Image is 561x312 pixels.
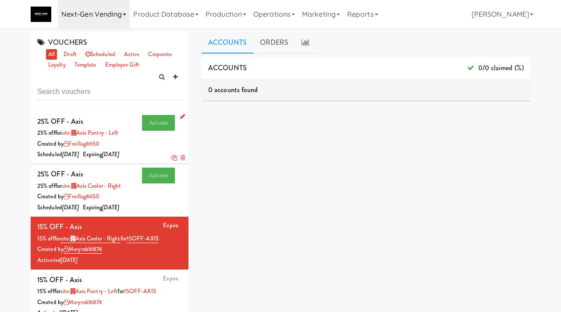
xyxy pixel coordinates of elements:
[122,49,142,60] a: active
[121,234,159,243] span: for
[37,140,99,148] span: Created by
[62,203,79,212] i: [DATE]
[31,7,51,22] img: Micromart
[31,111,188,164] li: Activate25% OFF - Axis25% offforsite:Axis Pantry - LeftCreated byfreillag8650Scheduled[DATE]Expir...
[127,234,159,243] a: 15OFF-AXIS
[60,287,117,295] a: site:Axis Pantry - Left
[61,49,79,60] a: draft
[37,168,83,181] div: 25% OFF - Axis
[102,203,119,212] i: [DATE]
[163,221,178,230] a: Expire
[37,37,87,47] span: VOUCHERS
[61,129,118,137] a: site:Axis Pantry - Left
[117,287,156,295] span: for
[37,128,182,139] div: 25% off
[46,60,68,71] a: loyalty
[37,115,83,128] div: 25% OFF - Axis
[72,60,99,71] a: template
[64,192,99,201] a: freillag8650
[55,129,119,137] span: for
[64,298,102,306] a: maryrobl6874
[37,203,79,212] span: Scheduled
[37,150,79,158] span: Scheduled
[61,182,121,190] a: site:Axis Cooler - Right
[83,49,117,60] a: scheduled
[124,287,156,295] a: 15OFF-AXIS
[37,192,99,201] span: Created by
[37,84,182,100] input: Search vouchers
[37,298,102,306] span: Created by
[202,79,530,101] div: 0 accounts found
[467,61,524,75] span: 0/0 claimed (%)
[64,245,102,254] a: maryrobl6874
[61,256,78,264] i: [DATE]
[83,203,119,212] span: Expiring
[37,220,82,233] div: 15% OFF - Axis
[37,181,182,192] div: 25% off
[103,60,142,71] a: employee gift
[37,233,182,244] div: 15% off
[46,49,57,60] a: all
[55,182,121,190] span: for
[54,234,121,243] span: for
[253,32,295,54] a: ORDERS
[37,256,78,264] span: Activated
[142,168,175,183] a: Activate
[202,32,253,54] a: Accounts
[62,150,79,158] i: [DATE]
[208,63,247,73] span: ACCOUNTS
[142,115,175,131] a: Activate
[37,245,102,253] span: Created by
[37,286,182,297] div: 15% off
[64,140,99,148] a: freillag8650
[54,287,118,295] span: for
[146,49,174,60] a: corporate
[31,217,188,269] li: Expire15% OFF - Axis15% offforsite:Axis Cooler - Rightfor15OFF-AXISCreated bymaryrobl6874Activate...
[102,150,119,158] i: [DATE]
[83,150,119,158] span: Expiring
[163,274,178,283] a: Expire
[31,164,188,217] li: Activate25% OFF - Axis25% offforsite:Axis Cooler - RightCreated byfreillag8650Scheduled[DATE]Expi...
[60,234,121,243] a: site:Axis Cooler - Right
[37,273,82,287] div: 15% OFF - Axis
